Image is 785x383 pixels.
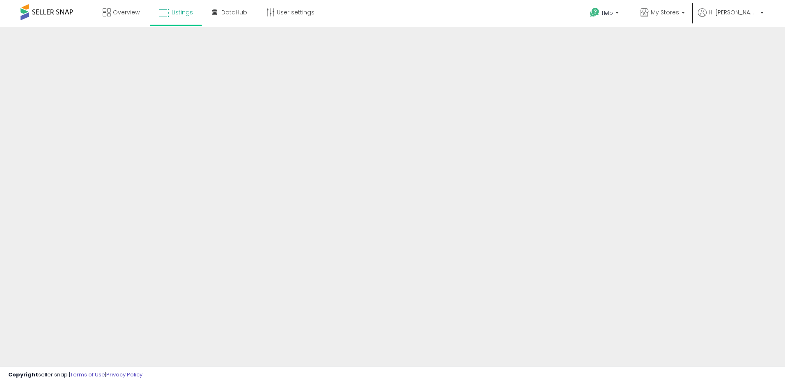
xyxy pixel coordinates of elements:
span: DataHub [221,8,247,16]
span: My Stores [651,8,679,16]
a: Help [583,1,627,27]
span: Overview [113,8,140,16]
a: Hi [PERSON_NAME] [698,8,764,27]
span: Hi [PERSON_NAME] [709,8,758,16]
i: Get Help [590,7,600,18]
span: Listings [172,8,193,16]
span: Help [602,9,613,16]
